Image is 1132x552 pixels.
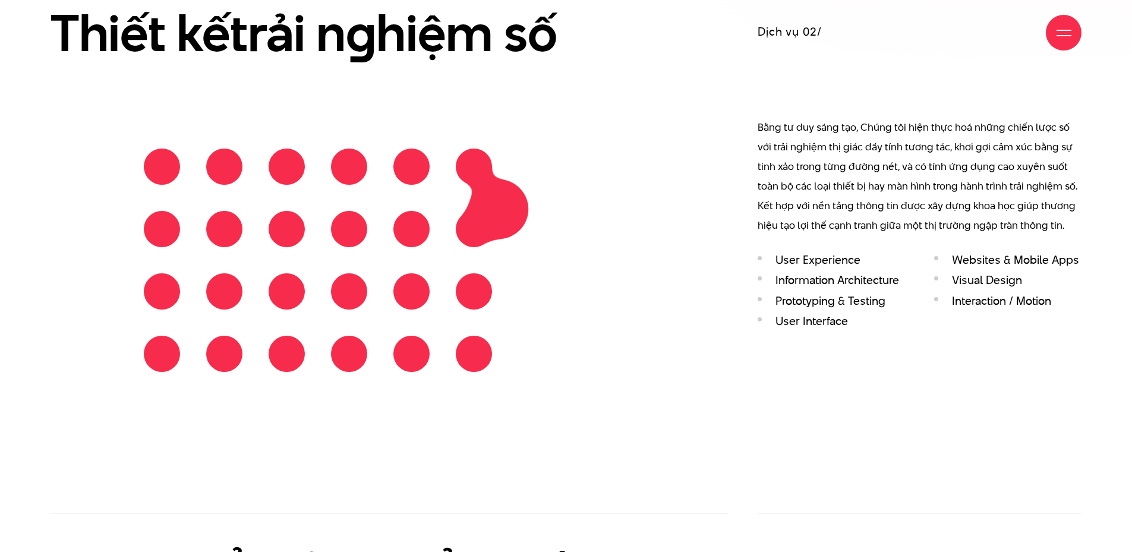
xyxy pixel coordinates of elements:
li: Visual Design [934,273,1081,287]
li: User Interface [758,314,904,328]
li: Websites & Mobile Apps [934,253,1081,267]
li: Interaction / Motion [934,294,1081,308]
li: Prototyping & Testing [758,294,904,308]
li: Information Architecture [758,273,904,287]
li: User Experience [758,253,904,267]
p: Bằng tư duy sáng tạo, Chúng tôi hiện thực hoá những chiến lược số với trải nghiệm thị giác đầy tí... [758,118,1081,235]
